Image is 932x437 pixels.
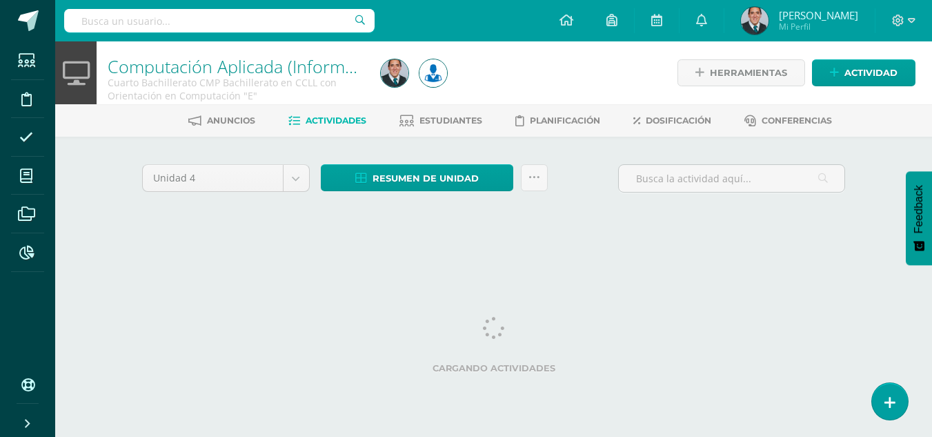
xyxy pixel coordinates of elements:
button: Feedback - Mostrar encuesta [906,171,932,265]
a: Estudiantes [399,110,482,132]
img: a9976b1cad2e56b1ca6362e8fabb9e16.png [381,59,408,87]
span: Actividad [844,60,898,86]
img: a9976b1cad2e56b1ca6362e8fabb9e16.png [741,7,769,35]
input: Busca un usuario... [64,9,375,32]
span: Planificación [530,115,600,126]
span: Dosificación [646,115,711,126]
span: Herramientas [710,60,787,86]
span: Estudiantes [419,115,482,126]
span: Conferencias [762,115,832,126]
span: [PERSON_NAME] [779,8,858,22]
div: Cuarto Bachillerato CMP Bachillerato en CCLL con Orientación en Computación 'E' [108,76,364,102]
span: Mi Perfil [779,21,858,32]
img: da59f6ea21f93948affb263ca1346426.png [419,59,447,87]
a: Actividad [812,59,915,86]
a: Herramientas [677,59,805,86]
span: Anuncios [207,115,255,126]
a: Computación Aplicada (Informática) [108,55,386,78]
a: Resumen de unidad [321,164,513,191]
input: Busca la actividad aquí... [619,165,844,192]
a: Anuncios [188,110,255,132]
a: Actividades [288,110,366,132]
a: Planificación [515,110,600,132]
label: Cargando actividades [142,363,846,373]
span: Resumen de unidad [373,166,479,191]
span: Actividades [306,115,366,126]
a: Conferencias [744,110,832,132]
a: Dosificación [633,110,711,132]
a: Unidad 4 [143,165,309,191]
span: Unidad 4 [153,165,272,191]
span: Feedback [913,185,925,233]
h1: Computación Aplicada (Informática) [108,57,364,76]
